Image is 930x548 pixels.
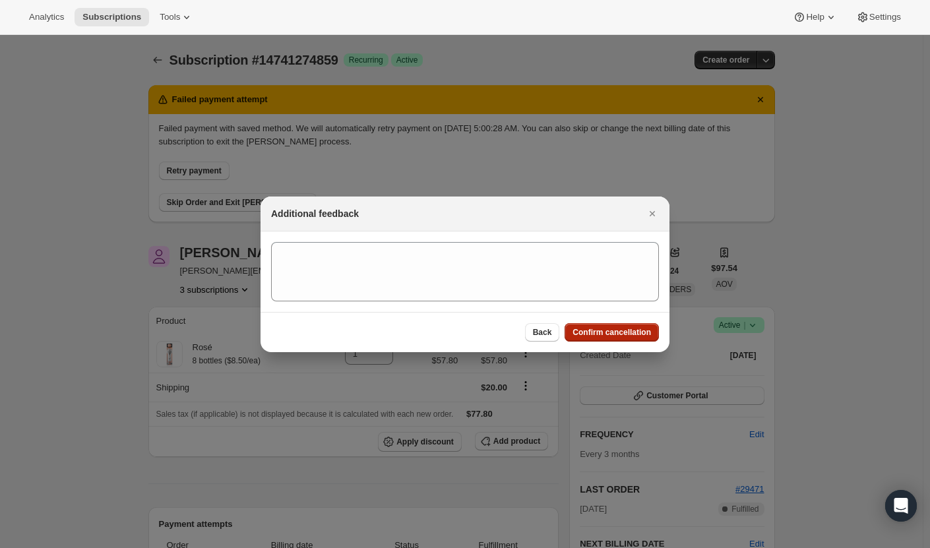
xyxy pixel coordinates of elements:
span: Confirm cancellation [573,327,651,338]
button: Subscriptions [75,8,149,26]
span: Back [533,327,552,338]
button: Confirm cancellation [565,323,659,342]
button: Back [525,323,560,342]
div: Open Intercom Messenger [885,490,917,522]
button: Close [643,204,662,223]
h2: Additional feedback [271,207,359,220]
span: Analytics [29,12,64,22]
span: Settings [869,12,901,22]
span: Subscriptions [82,12,141,22]
span: Help [806,12,824,22]
button: Settings [848,8,909,26]
button: Tools [152,8,201,26]
button: Analytics [21,8,72,26]
span: Tools [160,12,180,22]
button: Help [785,8,845,26]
